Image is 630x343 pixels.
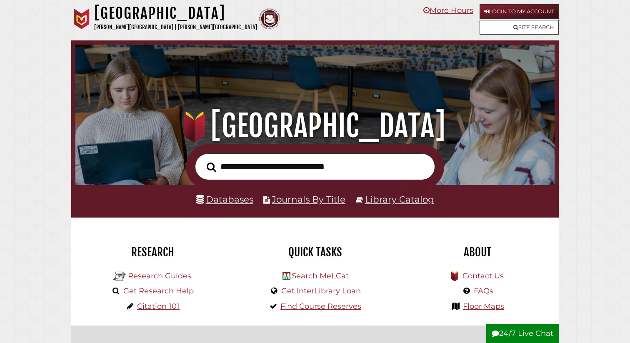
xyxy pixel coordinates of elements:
a: Citation 101 [137,302,180,311]
a: Journals By Title [272,194,345,205]
p: [PERSON_NAME][GEOGRAPHIC_DATA] | [PERSON_NAME][GEOGRAPHIC_DATA] [94,23,257,32]
a: Databases [196,194,253,205]
a: Find Course Reserves [280,302,361,311]
a: Contact Us [462,271,504,280]
h2: About [402,245,552,259]
a: Site Search [480,20,559,35]
img: Calvin University [71,8,92,29]
a: More Hours [423,6,473,15]
h1: [GEOGRAPHIC_DATA] [94,4,257,23]
h2: Quick Tasks [240,245,390,259]
h1: [GEOGRAPHIC_DATA] [85,108,545,144]
img: Hekman Library Logo [113,270,126,283]
a: Get InterLibrary Loan [281,286,361,295]
a: Research Guides [128,271,191,280]
button: Search [202,160,220,175]
a: Floor Maps [463,302,504,311]
img: Hekman Library Logo [282,272,290,280]
a: Search MeLCat [292,271,349,280]
i: Search [207,162,216,172]
a: FAQs [474,286,493,295]
a: Library Catalog [365,194,434,205]
h2: Research [77,245,227,259]
img: Calvin Theological Seminary [259,8,280,29]
a: Login to My Account [480,4,559,19]
a: Get Research Help [123,286,194,295]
